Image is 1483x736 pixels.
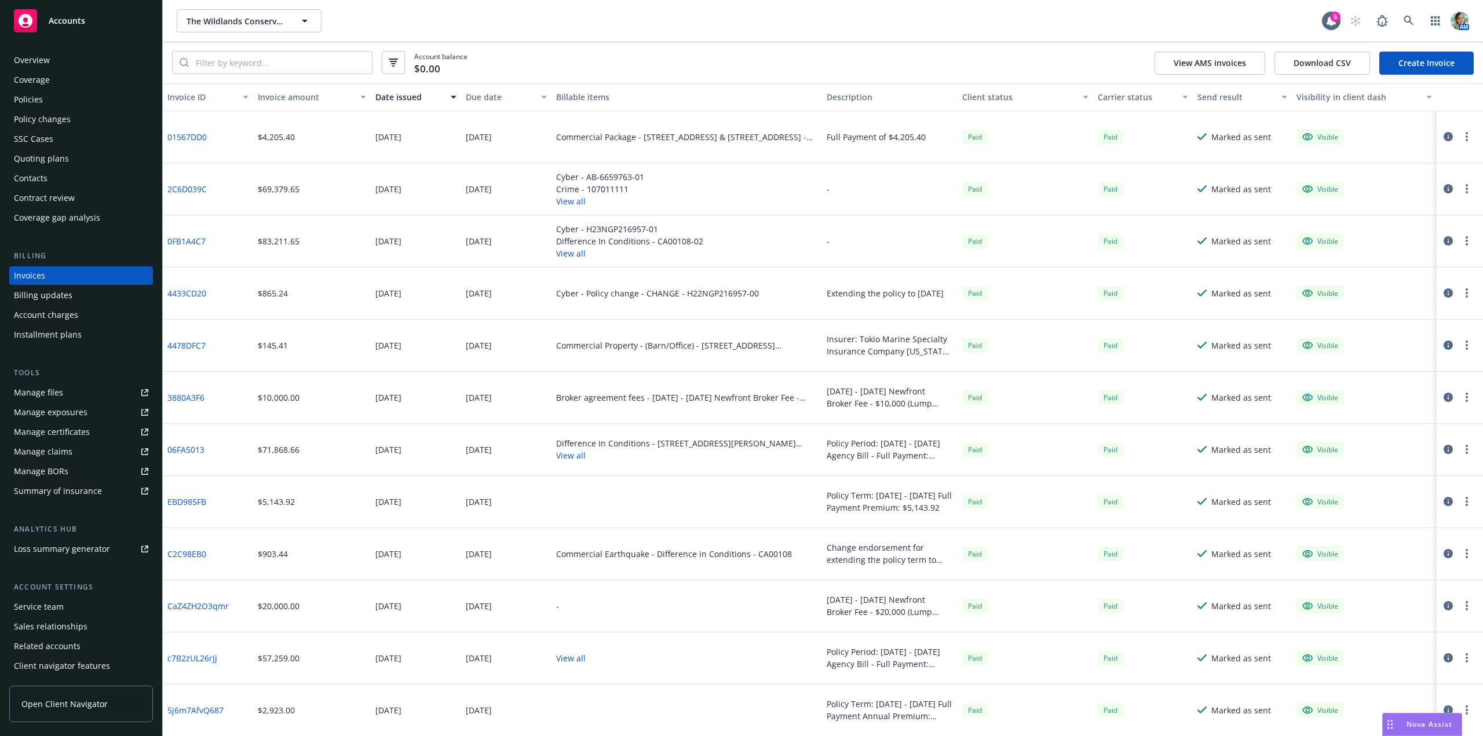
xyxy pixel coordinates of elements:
[167,235,206,247] a: 0FB1A4C7
[556,195,644,207] button: View all
[375,183,401,195] div: [DATE]
[827,541,953,566] div: Change endorsement for extending the policy term to [DATE].
[461,83,551,111] button: Due date
[1302,653,1338,663] div: Visible
[253,83,371,111] button: Invoice amount
[827,183,830,195] div: -
[258,496,295,508] div: $5,143.92
[466,131,492,143] div: [DATE]
[9,523,153,535] div: Analytics hub
[9,250,153,262] div: Billing
[180,58,189,67] svg: Search
[1098,495,1123,509] div: Paid
[167,548,206,560] a: C2C98EB0
[9,367,153,379] div: Tools
[375,391,401,404] div: [DATE]
[9,581,153,593] div: Account settings
[1098,547,1123,561] span: Paid
[14,286,72,305] div: Billing updates
[375,704,401,716] div: [DATE]
[1197,91,1275,103] div: Send result
[1098,91,1175,103] div: Carrier status
[958,83,1093,111] button: Client status
[258,600,299,612] div: $20,000.00
[9,110,153,129] a: Policy changes
[1098,234,1123,248] span: Paid
[466,496,492,508] div: [DATE]
[962,182,988,196] span: Paid
[962,234,988,248] span: Paid
[466,548,492,560] div: [DATE]
[14,71,50,89] div: Coverage
[827,594,953,618] div: [DATE] - [DATE] Newfront Broker Fee - $20,000 (Lump Sum)
[9,306,153,324] a: Account charges
[466,339,492,351] div: [DATE]
[189,52,372,74] input: Filter by keyword...
[1098,182,1123,196] div: Paid
[1407,719,1452,729] span: Nova Assist
[962,338,988,353] span: Paid
[556,339,818,351] div: Commercial Property - (Barn/Office) - [STREET_ADDRESS][GEOGRAPHIC_DATA][PERSON_NAME] - PPK2462451
[1211,339,1271,351] div: Marked as sent
[9,482,153,500] a: Summary of insurance
[9,189,153,207] a: Contract review
[1098,338,1123,353] span: Paid
[466,391,492,404] div: [DATE]
[14,306,78,324] div: Account charges
[167,183,207,195] a: 2C6D039C
[466,183,492,195] div: [DATE]
[9,442,153,461] a: Manage claims
[1211,235,1271,247] div: Marked as sent
[1098,442,1123,457] div: Paid
[14,266,45,285] div: Invoices
[556,247,703,259] button: View all
[375,444,401,456] div: [DATE]
[414,52,467,74] span: Account balance
[962,390,988,405] div: Paid
[556,235,703,247] div: Difference In Conditions - CA00108-02
[1302,705,1338,715] div: Visible
[14,325,82,344] div: Installment plans
[167,600,229,612] a: CaZ4ZH2O3qmr
[1193,83,1292,111] button: Send result
[163,83,253,111] button: Invoice ID
[962,599,988,613] span: Paid
[14,540,110,558] div: Loss summary generator
[177,9,322,32] button: The Wildlands Conservancy
[1098,130,1123,144] span: Paid
[962,703,988,717] div: Paid
[962,442,988,457] span: Paid
[1211,391,1271,404] div: Marked as sent
[1371,9,1394,32] a: Report a Bug
[9,637,153,656] a: Related accounts
[962,651,988,665] div: Paid
[1098,286,1123,301] div: Paid
[1211,287,1271,299] div: Marked as sent
[466,287,492,299] div: [DATE]
[962,547,988,561] span: Paid
[1098,651,1123,665] div: Paid
[167,444,204,456] a: 06FA5013
[1302,444,1338,455] div: Visible
[167,391,204,404] a: 3880A3F6
[1302,288,1338,298] div: Visible
[9,403,153,422] a: Manage exposures
[556,652,586,664] button: View all
[9,657,153,675] a: Client navigator features
[962,91,1076,103] div: Client status
[1211,183,1271,195] div: Marked as sent
[14,403,87,422] div: Manage exposures
[962,495,988,509] div: Paid
[1211,496,1271,508] div: Marked as sent
[466,704,492,716] div: [DATE]
[962,286,988,301] span: Paid
[14,208,100,227] div: Coverage gap analysis
[258,91,353,103] div: Invoice amount
[375,339,401,351] div: [DATE]
[14,110,71,129] div: Policy changes
[371,83,461,111] button: Date issued
[827,333,953,357] div: Insurer: Tokio Marine Specialty Insurance Company [US_STATE] Surplus Lines Taxes/Fees - $145.41 P...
